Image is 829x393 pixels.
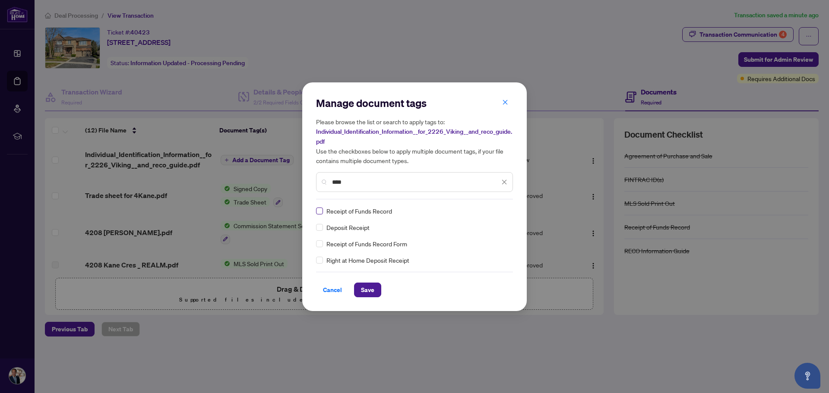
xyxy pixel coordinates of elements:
[354,283,381,297] button: Save
[326,255,409,265] span: Right at Home Deposit Receipt
[361,283,374,297] span: Save
[502,99,508,105] span: close
[323,283,342,297] span: Cancel
[326,206,392,216] span: Receipt of Funds Record
[316,283,349,297] button: Cancel
[794,363,820,389] button: Open asap
[316,128,512,145] span: Individual_Identification_Information__for_2226_Viking__and_reco_guide.pdf
[316,96,513,110] h2: Manage document tags
[326,223,370,232] span: Deposit Receipt
[316,117,513,165] h5: Please browse the list or search to apply tags to: Use the checkboxes below to apply multiple doc...
[501,179,507,185] span: close
[326,239,407,248] span: Receipt of Funds Record Form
